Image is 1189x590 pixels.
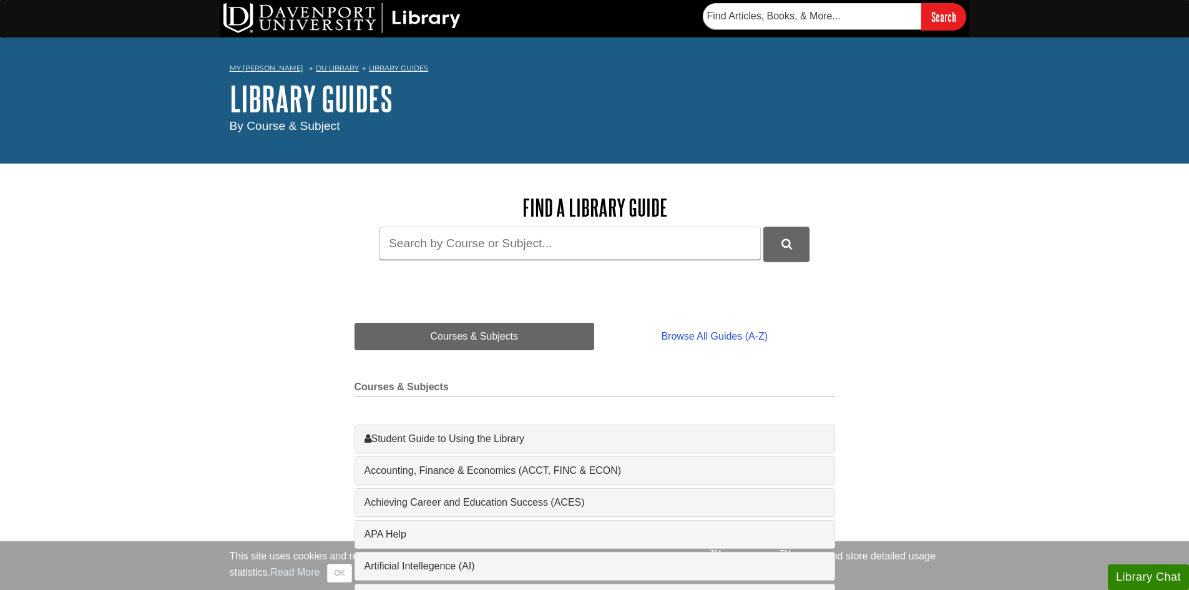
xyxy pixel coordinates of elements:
[270,567,320,578] a: Read More
[327,564,351,583] button: Close
[223,3,461,33] img: DU Library
[379,227,761,260] input: Search by Course or Subject...
[921,3,966,30] input: Search
[703,3,966,30] form: Searches DU Library's articles, books, and more
[230,549,960,583] div: This site uses cookies and records your IP address for usage statistics. Additionally, we use Goo...
[365,527,825,542] a: APA Help
[594,323,834,350] a: Browse All Guides (A-Z)
[369,64,428,72] a: Library Guides
[781,238,792,250] i: Search Library Guides
[365,495,825,510] a: Achieving Career and Education Success (ACES)
[230,60,960,80] nav: breadcrumb
[365,431,825,446] a: Student Guide to Using the Library
[703,3,921,29] input: Find Articles, Books, & More...
[230,63,303,74] a: My [PERSON_NAME]
[355,323,595,350] a: Courses & Subjects
[365,559,825,574] a: Artificial Intellegence (AI)
[316,64,359,72] a: DU Library
[365,463,825,478] a: Accounting, Finance & Economics (ACCT, FINC & ECON)
[230,117,960,135] div: By Course & Subject
[1108,564,1189,590] button: Library Chat
[230,80,960,117] h1: Library Guides
[355,195,835,220] h2: Find a Library Guide
[355,381,835,396] h2: Courses & Subjects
